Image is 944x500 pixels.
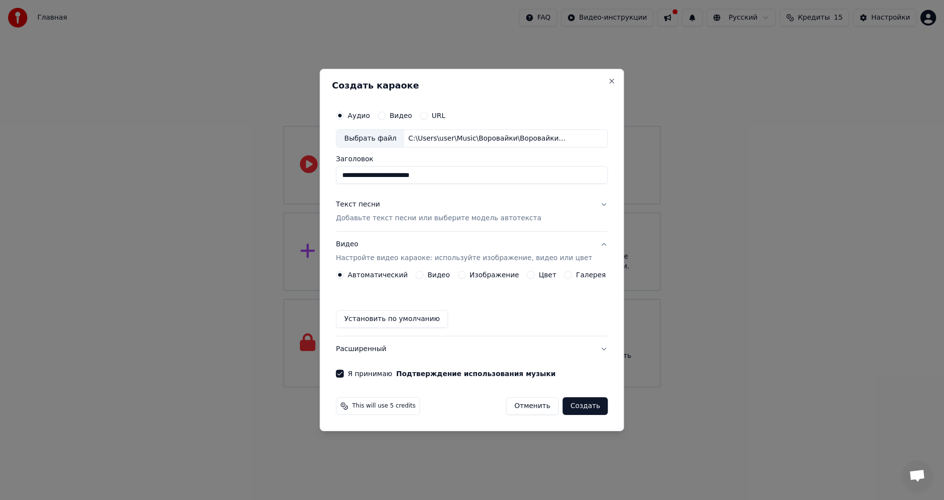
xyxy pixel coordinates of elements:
label: Видео [389,112,412,119]
label: URL [432,112,445,119]
p: Настройте видео караоке: используйте изображение, видео или цвет [336,253,592,263]
button: Текст песниДобавьте текст песни или выберите модель автотекста [336,192,608,232]
label: Видео [427,271,450,278]
span: This will use 5 credits [352,402,415,410]
button: Создать [562,397,608,415]
div: ВидеоНастройте видео караоке: используйте изображение, видео или цвет [336,271,608,336]
p: Добавьте текст песни или выберите модель автотекста [336,214,541,224]
div: C:\Users\user\Music\Воровайки\Воровайки-[PERSON_NAME] и [PERSON_NAME].mp3 [404,134,571,144]
label: Цвет [539,271,557,278]
div: Текст песни [336,200,380,210]
button: Я принимаю [396,370,556,377]
label: Изображение [470,271,519,278]
h2: Создать караоке [332,81,612,90]
button: Расширенный [336,336,608,362]
label: Аудио [348,112,370,119]
div: Видео [336,240,592,264]
button: Установить по умолчанию [336,310,448,328]
div: Выбрать файл [336,130,404,147]
label: Заголовок [336,156,608,163]
button: ВидеоНастройте видео караоке: используйте изображение, видео или цвет [336,232,608,271]
label: Автоматический [348,271,408,278]
label: Я принимаю [348,370,556,377]
label: Галерея [576,271,606,278]
button: Отменить [506,397,559,415]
